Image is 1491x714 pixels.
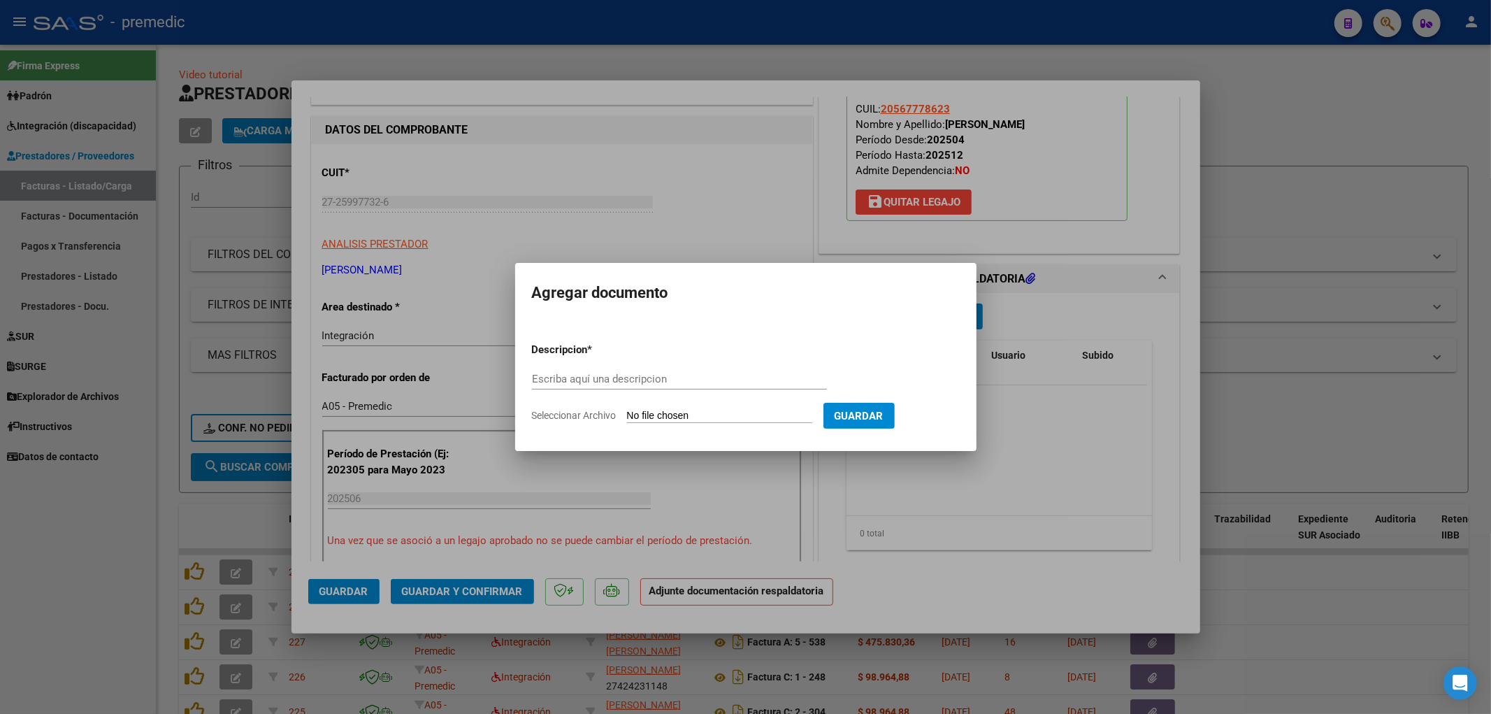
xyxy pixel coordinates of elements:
[532,410,617,421] span: Seleccionar Archivo
[823,403,895,429] button: Guardar
[532,280,960,306] h2: Agregar documento
[1443,666,1477,700] div: Open Intercom Messenger
[835,410,884,422] span: Guardar
[532,342,661,358] p: Descripcion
